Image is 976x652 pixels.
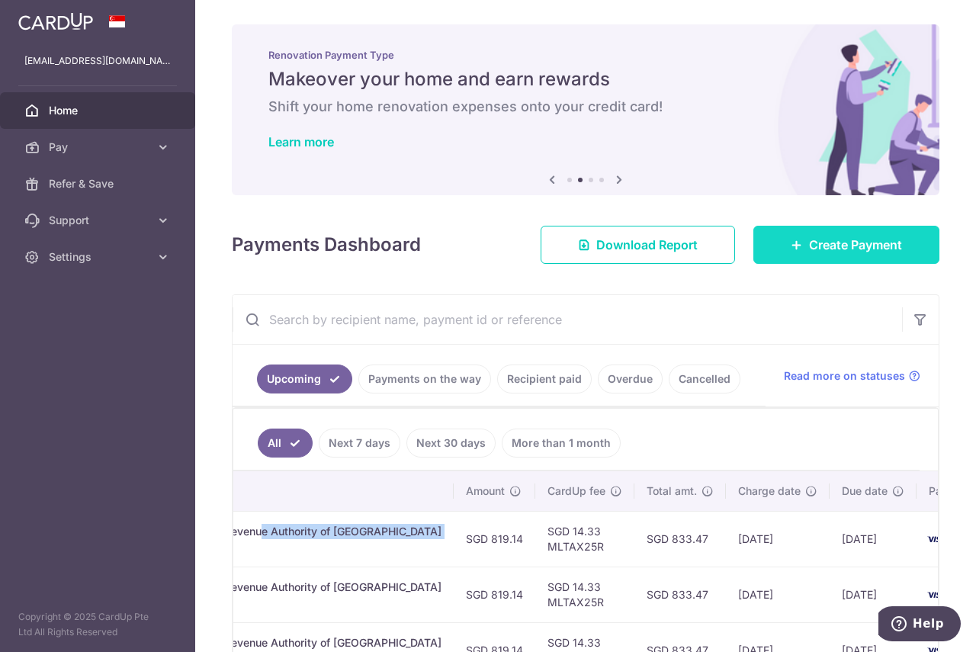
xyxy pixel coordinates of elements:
[842,483,888,499] span: Due date
[921,586,952,604] img: Bank Card
[257,365,352,393] a: Upcoming
[454,567,535,622] td: SGD 819.14
[258,429,313,458] a: All
[268,134,334,149] a: Learn more
[830,511,917,567] td: [DATE]
[49,176,149,191] span: Refer & Save
[669,365,740,393] a: Cancelled
[319,429,400,458] a: Next 7 days
[647,483,697,499] span: Total amt.
[268,98,903,116] h6: Shift your home renovation expenses onto your credit card!
[830,567,917,622] td: [DATE]
[233,295,902,344] input: Search by recipient name, payment id or reference
[921,530,952,548] img: Bank Card
[406,429,496,458] a: Next 30 days
[547,483,605,499] span: CardUp fee
[126,595,441,610] p: S7921138I
[114,471,454,511] th: Payment details
[466,483,505,499] span: Amount
[726,511,830,567] td: [DATE]
[878,606,961,644] iframe: Opens a widget where you can find more information
[49,103,149,118] span: Home
[535,511,634,567] td: SGD 14.33 MLTAX25R
[454,511,535,567] td: SGD 819.14
[809,236,902,254] span: Create Payment
[535,567,634,622] td: SGD 14.33 MLTAX25R
[126,635,441,650] div: Income Tax. Inland Revenue Authority of [GEOGRAPHIC_DATA]
[596,236,698,254] span: Download Report
[232,231,421,259] h4: Payments Dashboard
[126,524,441,539] div: Income Tax. Inland Revenue Authority of [GEOGRAPHIC_DATA]
[497,365,592,393] a: Recipient paid
[126,539,441,554] p: S7921138I
[753,226,939,264] a: Create Payment
[634,567,726,622] td: SGD 833.47
[18,12,93,31] img: CardUp
[232,24,939,195] img: Renovation banner
[784,368,905,384] span: Read more on statuses
[634,511,726,567] td: SGD 833.47
[738,483,801,499] span: Charge date
[268,49,903,61] p: Renovation Payment Type
[126,580,441,595] div: Income Tax. Inland Revenue Authority of [GEOGRAPHIC_DATA]
[598,365,663,393] a: Overdue
[24,53,171,69] p: [EMAIL_ADDRESS][DOMAIN_NAME]
[784,368,920,384] a: Read more on statuses
[726,567,830,622] td: [DATE]
[541,226,735,264] a: Download Report
[49,249,149,265] span: Settings
[49,213,149,228] span: Support
[49,140,149,155] span: Pay
[502,429,621,458] a: More than 1 month
[268,67,903,92] h5: Makeover your home and earn rewards
[358,365,491,393] a: Payments on the way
